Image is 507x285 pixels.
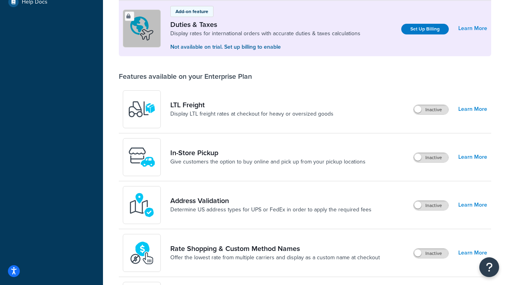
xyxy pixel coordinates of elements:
[119,72,252,81] div: Features available on your Enterprise Plan
[128,95,156,123] img: y79ZsPf0fXUFUhFXDzUgf+ktZg5F2+ohG75+v3d2s1D9TjoU8PiyCIluIjV41seZevKCRuEjTPPOKHJsQcmKCXGdfprl3L4q7...
[170,206,372,214] a: Determine US address types for UPS or FedEx in order to apply the required fees
[458,104,487,115] a: Learn More
[479,257,499,277] button: Open Resource Center
[458,199,487,211] a: Learn More
[401,24,449,34] a: Set Up Billing
[170,158,366,166] a: Give customers the option to buy online and pick up from your pickup locations
[170,30,360,38] a: Display rates for international orders with accurate duties & taxes calculations
[128,143,156,171] img: wfgcfpwTIucLEAAAAASUVORK5CYII=
[170,196,372,205] a: Address Validation
[458,152,487,163] a: Learn More
[170,244,380,253] a: Rate Shopping & Custom Method Names
[414,249,448,258] label: Inactive
[128,239,156,267] img: icon-duo-feat-rate-shopping-ecdd8bed.png
[414,153,448,162] label: Inactive
[170,43,360,51] p: Not available on trial. Set up billing to enable
[414,201,448,210] label: Inactive
[458,23,487,34] a: Learn More
[414,105,448,114] label: Inactive
[128,191,156,219] img: kIG8fy0lQAAAABJRU5ErkJggg==
[170,20,360,29] a: Duties & Taxes
[175,8,208,15] p: Add-on feature
[170,148,366,157] a: In-Store Pickup
[458,247,487,258] a: Learn More
[170,254,380,262] a: Offer the lowest rate from multiple carriers and display as a custom name at checkout
[170,110,334,118] a: Display LTL freight rates at checkout for heavy or oversized goods
[170,101,334,109] a: LTL Freight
